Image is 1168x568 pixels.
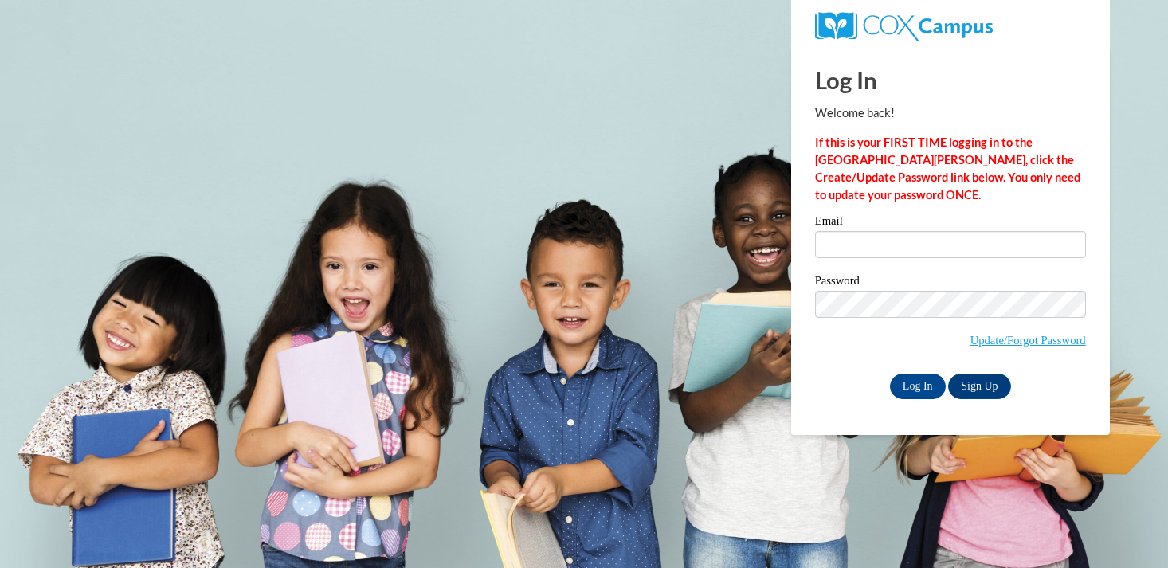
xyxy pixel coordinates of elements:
[815,18,993,32] a: COX Campus
[815,275,1086,291] label: Password
[815,135,1080,202] strong: If this is your FIRST TIME logging in to the [GEOGRAPHIC_DATA][PERSON_NAME], click the Create/Upd...
[815,215,1086,231] label: Email
[970,334,1086,347] a: Update/Forgot Password
[815,64,1086,96] h1: Log In
[948,374,1010,399] a: Sign Up
[890,374,946,399] input: Log In
[815,12,993,41] img: COX Campus
[815,104,1086,122] p: Welcome back!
